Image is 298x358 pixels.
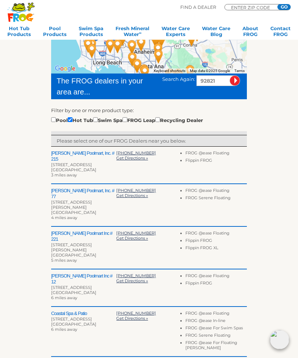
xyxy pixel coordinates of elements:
li: FROG @ease In-line [185,318,247,325]
li: FROG @ease For Floating [PERSON_NAME] [185,340,247,352]
h2: [PERSON_NAME] Poolmart, Inc. # 215 [51,150,116,162]
li: FROG @ease Floating [185,273,247,280]
div: Aqua Paradise - Laguna Hills - 23 miles away. [158,62,181,88]
img: openIcon [270,330,289,349]
a: [PHONE_NUMBER] [116,311,156,316]
li: Flippin FROG [185,158,247,165]
div: California Home Spas & Patio - 18 miles away. [99,33,122,59]
div: [GEOGRAPHIC_DATA] [51,253,116,258]
a: Get Directions » [116,236,148,241]
li: FROG @ease Floating [185,188,247,195]
div: [STREET_ADDRESS][PERSON_NAME] [51,200,116,210]
label: Filter by one or more product type: [51,107,134,114]
div: The FROG dealers in your area are... [57,75,152,97]
li: FROG @ease For Swim Spas [185,325,247,333]
li: Flippin FROG [185,238,247,245]
h2: [PERSON_NAME] Poolmart Inc # 12 [51,273,116,285]
a: [PHONE_NUMBER] [116,230,156,236]
a: Hot TubProducts [7,25,31,40]
a: Get Directions » [116,316,148,321]
div: Leslie's Poolmart, Inc. # 334 - 11 miles away. [121,34,143,60]
div: Leslie's Poolmart, Inc. # 87 - 25 miles away. [168,65,191,90]
div: Leslie's Poolmart, Inc. # 937 - 16 miles away. [121,46,144,72]
div: Leslie's Poolmart, Inc. # 266 - 13 miles away. [147,43,170,69]
div: [STREET_ADDRESS] [51,316,116,322]
a: ContactFROG [270,25,291,40]
div: Pool Hot Tub Swim Spa FROG Leap Recycling Dealer [51,116,203,124]
a: Water CareBlog [202,25,230,40]
div: South Bay Pool & Spa Supply - 27 miles away. [77,33,100,58]
button: Keyboard shortcuts [154,68,185,74]
li: FROG @ease Floating [185,311,247,318]
span: 5 miles away [51,258,77,263]
div: [STREET_ADDRESS][PERSON_NAME] [51,242,116,253]
div: B&B Discount Pool & Spa Supply - 26 miles away. [81,38,103,64]
a: Get Directions » [116,193,148,198]
li: FROG @ease Floating [185,150,247,158]
a: Get Directions » [116,278,148,283]
div: [GEOGRAPHIC_DATA] [51,290,116,295]
div: [GEOGRAPHIC_DATA] [51,322,116,327]
div: Leslie's Poolmart, Inc. # 869 - 19 miles away. [133,58,156,84]
li: Flippin FROG XL [185,245,247,253]
div: Leslie's Poolmart, Inc. # 78 - 11 miles away. [147,37,170,63]
a: Get Directions » [116,155,148,161]
a: Open this area in Google Maps (opens a new window) [53,64,77,74]
li: FROG @ease Floating [185,230,247,238]
p: Find A Dealer [180,4,216,11]
div: [GEOGRAPHIC_DATA] [51,210,116,215]
h2: [PERSON_NAME] Poolmart Inc # 221 [51,230,116,242]
img: Google [53,64,77,74]
span: 3 miles away [51,172,77,178]
li: FROG Serene Floating [185,333,247,340]
li: Flippin FROG [185,280,247,288]
div: [GEOGRAPHIC_DATA] [51,167,116,172]
a: Swim SpaProducts [79,25,103,40]
a: [PHONE_NUMBER] [116,273,156,278]
span: 4 miles away [51,215,77,220]
a: Fresh MineralWater∞ [116,25,149,40]
p: Please select one of our FROG Dealers near you below. [57,137,241,144]
div: Aqua Paradise - Mission Viejo - 24 miles away. [167,62,190,88]
div: Leslie's Poolmart, Inc. # 24 - 17 miles away. [126,53,149,79]
div: Leslie's Poolmart, Inc. # 750 - 23 miles away. [160,63,183,89]
h2: [PERSON_NAME] Poolmart, Inc. # 77 [51,188,116,200]
div: [STREET_ADDRESS] [51,285,116,290]
h2: Coastal Spa & Patio [51,311,116,316]
input: GO [277,4,291,10]
input: Submit [230,75,240,86]
span: Search Again: [162,76,195,82]
div: Leslie's Poolmart Inc # 1061 - 26 miles away. [179,59,202,85]
li: FROG Serene Floating [185,195,247,203]
span: 6 miles away [51,295,77,300]
span: 6 miles away [51,327,77,332]
div: Mission Valley Spas - 24 miles away. [161,64,184,90]
div: [STREET_ADDRESS] [51,162,116,167]
div: OC Spas & Hot Tubs - 20 miles away. [134,60,156,86]
a: [PHONE_NUMBER] [116,188,156,193]
a: PoolProducts [43,25,67,40]
a: Terms (opens in new tab) [234,69,245,73]
a: AboutFROG [242,25,258,40]
input: Zip Code Form [230,6,274,9]
a: [PHONE_NUMBER] [116,150,156,155]
span: Map data ©2025 Google [190,69,230,73]
a: Water CareExperts [162,25,190,40]
sup: ∞ [139,31,142,35]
